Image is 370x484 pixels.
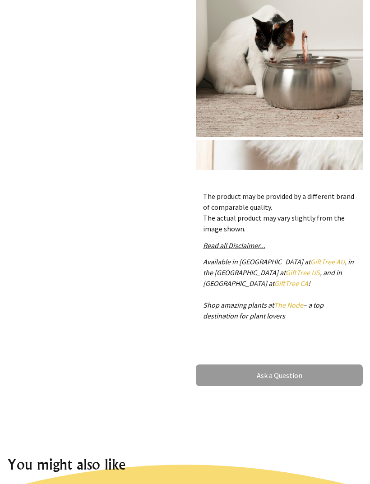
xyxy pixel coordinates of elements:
[274,300,303,309] a: The Node
[203,191,356,234] p: The product may be provided by a different brand of comparable quality. The actual product may va...
[274,279,308,288] a: GiftTree CA
[7,453,363,475] h2: You might also like
[203,241,265,250] a: Read all Disclaimer...
[203,257,354,320] em: Available in [GEOGRAPHIC_DATA] at , in the [GEOGRAPHIC_DATA] at , and in [GEOGRAPHIC_DATA] at ! S...
[196,364,363,386] a: Ask a Question
[286,268,320,277] a: GiftTree US
[310,257,345,266] a: GiftTree AU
